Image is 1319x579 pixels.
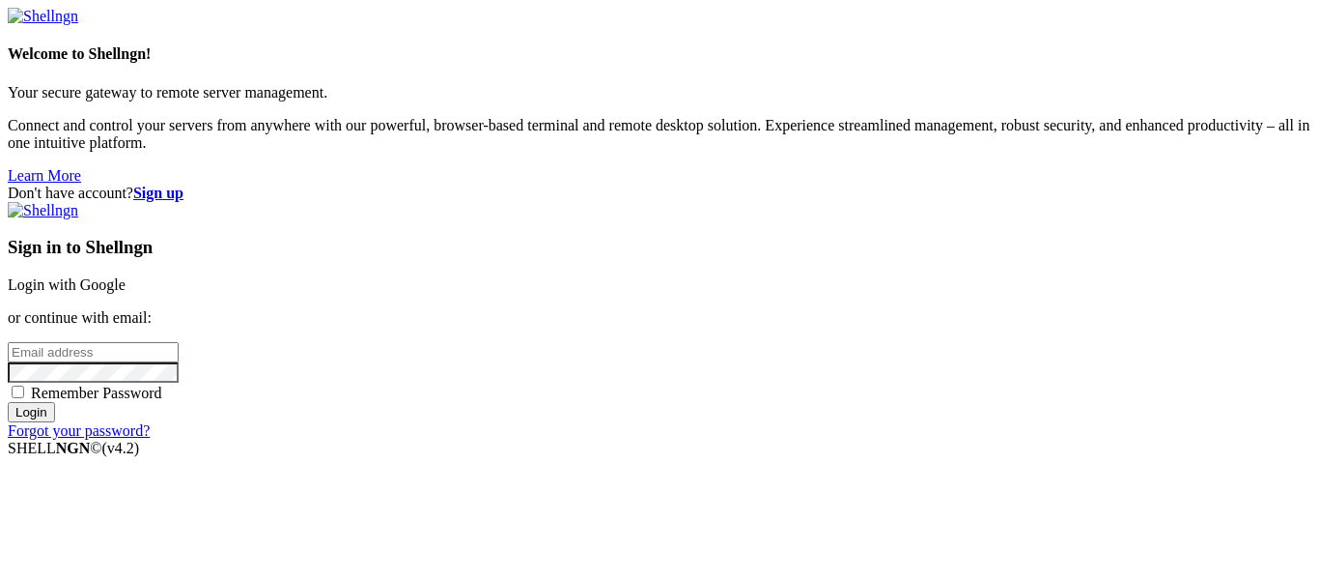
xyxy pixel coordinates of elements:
div: Don't have account? [8,185,1311,202]
h3: Sign in to Shellngn [8,237,1311,258]
b: NGN [56,440,91,456]
a: Login with Google [8,276,126,293]
p: Your secure gateway to remote server management. [8,84,1311,101]
h4: Welcome to Shellngn! [8,45,1311,63]
span: 4.2.0 [102,440,140,456]
img: Shellngn [8,8,78,25]
a: Forgot your password? [8,422,150,439]
a: Learn More [8,167,81,184]
span: SHELL © [8,440,139,456]
p: or continue with email: [8,309,1311,327]
input: Login [8,402,55,422]
input: Email address [8,342,179,362]
span: Remember Password [31,385,162,401]
p: Connect and control your servers from anywhere with our powerful, browser-based terminal and remo... [8,117,1311,152]
img: Shellngn [8,202,78,219]
a: Sign up [133,185,183,201]
input: Remember Password [12,386,24,398]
